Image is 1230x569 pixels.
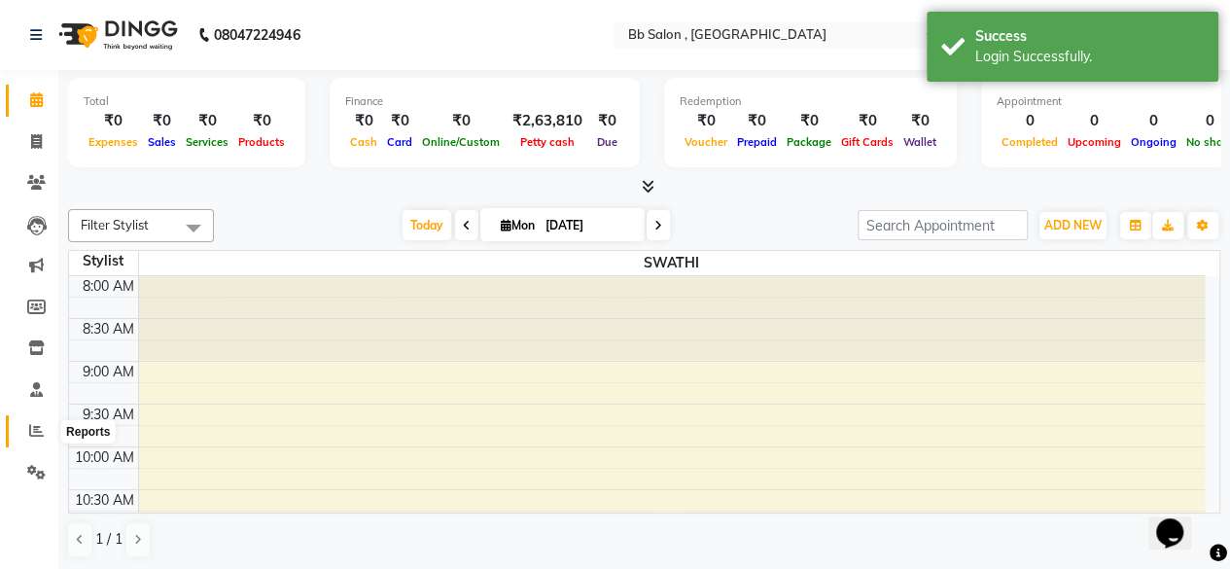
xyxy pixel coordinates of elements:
[84,93,290,110] div: Total
[782,135,836,149] span: Package
[345,110,382,132] div: ₹0
[496,218,540,232] span: Mon
[732,135,782,149] span: Prepaid
[417,135,505,149] span: Online/Custom
[898,135,941,149] span: Wallet
[139,251,1206,275] span: SWATHI
[71,490,138,511] div: 10:30 AM
[382,110,417,132] div: ₹0
[898,110,941,132] div: ₹0
[592,135,622,149] span: Due
[79,319,138,339] div: 8:30 AM
[382,135,417,149] span: Card
[1148,491,1211,550] iframe: chat widget
[181,135,233,149] span: Services
[345,93,624,110] div: Finance
[540,211,637,240] input: 2025-09-01
[680,135,732,149] span: Voucher
[79,362,138,382] div: 9:00 AM
[680,93,941,110] div: Redemption
[71,447,138,468] div: 10:00 AM
[997,135,1063,149] span: Completed
[997,110,1063,132] div: 0
[79,276,138,297] div: 8:00 AM
[417,110,505,132] div: ₹0
[1063,135,1126,149] span: Upcoming
[345,135,382,149] span: Cash
[1063,110,1126,132] div: 0
[84,135,143,149] span: Expenses
[1039,212,1107,239] button: ADD NEW
[515,135,580,149] span: Petty cash
[214,8,299,62] b: 08047224946
[1126,110,1181,132] div: 0
[61,420,115,444] div: Reports
[233,135,290,149] span: Products
[143,110,181,132] div: ₹0
[233,110,290,132] div: ₹0
[975,47,1204,67] div: Login Successfully.
[836,135,898,149] span: Gift Cards
[143,135,181,149] span: Sales
[505,110,590,132] div: ₹2,63,810
[590,110,624,132] div: ₹0
[836,110,898,132] div: ₹0
[1044,218,1102,232] span: ADD NEW
[1126,135,1181,149] span: Ongoing
[732,110,782,132] div: ₹0
[95,529,123,550] span: 1 / 1
[680,110,732,132] div: ₹0
[79,405,138,425] div: 9:30 AM
[975,26,1204,47] div: Success
[858,210,1028,240] input: Search Appointment
[69,251,138,271] div: Stylist
[403,210,451,240] span: Today
[782,110,836,132] div: ₹0
[181,110,233,132] div: ₹0
[50,8,183,62] img: logo
[84,110,143,132] div: ₹0
[81,217,149,232] span: Filter Stylist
